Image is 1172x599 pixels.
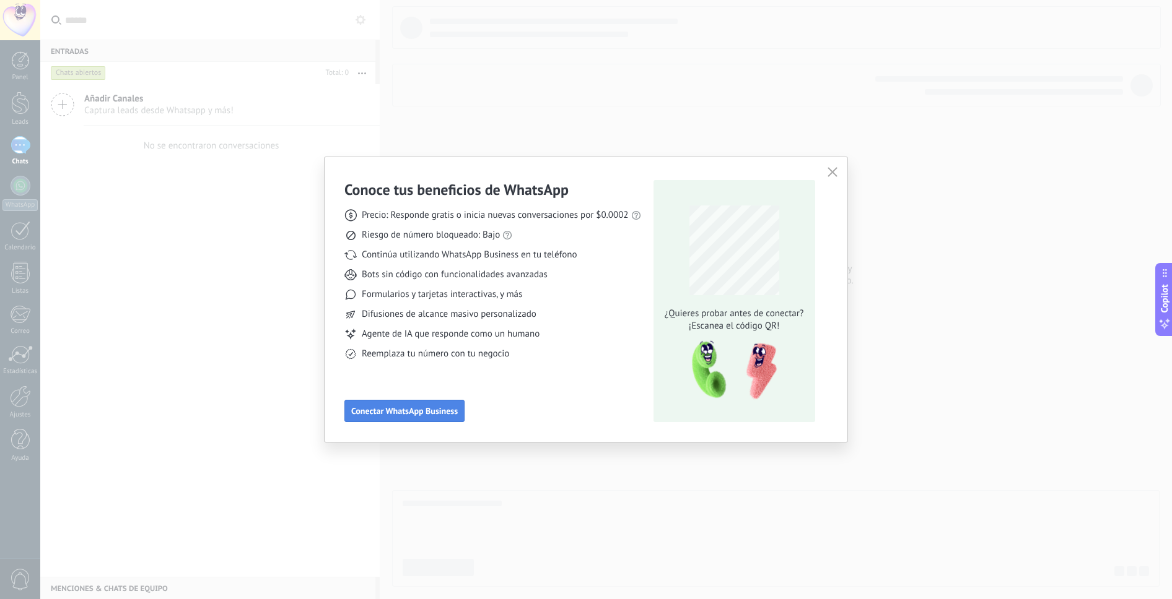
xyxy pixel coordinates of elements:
span: Conectar WhatsApp Business [351,407,458,415]
span: ¿Quieres probar antes de conectar? [661,308,807,320]
span: Agente de IA que responde como un humano [362,328,540,340]
h3: Conoce tus beneficios de WhatsApp [344,180,569,199]
span: Precio: Responde gratis o inicia nuevas conversaciones por $0.0002 [362,209,629,222]
span: ¡Escanea el código QR! [661,320,807,332]
span: Continúa utilizando WhatsApp Business en tu teléfono [362,249,577,261]
button: Conectar WhatsApp Business [344,400,465,422]
span: Bots sin código con funcionalidades avanzadas [362,269,548,281]
img: qr-pic-1x.png [681,337,779,403]
span: Reemplaza tu número con tu negocio [362,348,509,360]
span: Copilot [1158,285,1171,313]
span: Difusiones de alcance masivo personalizado [362,308,536,321]
span: Riesgo de número bloqueado: Bajo [362,229,500,241]
span: Formularios y tarjetas interactivas, y más [362,288,522,301]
